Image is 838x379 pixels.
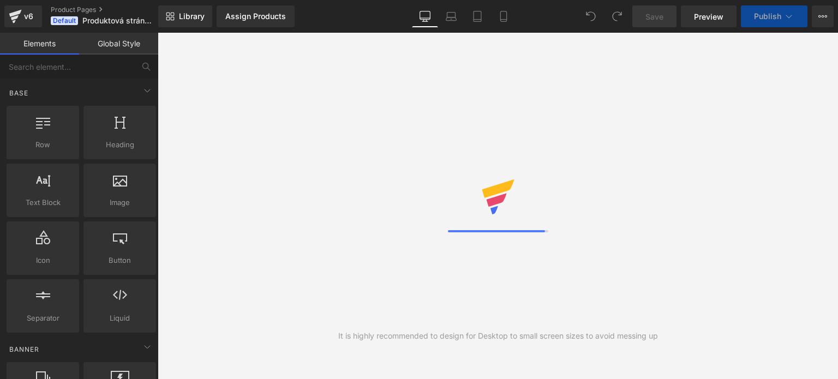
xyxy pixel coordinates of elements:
a: v6 [4,5,42,27]
div: v6 [22,9,35,23]
span: Liquid [87,312,153,324]
button: More [812,5,834,27]
span: Save [645,11,663,22]
span: Image [87,197,153,208]
span: Publish [754,12,781,21]
div: Assign Products [225,12,286,21]
span: Button [87,255,153,266]
button: Undo [580,5,602,27]
span: Produktová stránka - AKTUÁLNÍ [82,16,155,25]
a: Preview [681,5,737,27]
span: Icon [10,255,76,266]
button: Redo [606,5,628,27]
button: Publish [741,5,807,27]
span: Base [8,88,29,98]
a: New Library [158,5,212,27]
div: It is highly recommended to design for Desktop to small screen sizes to avoid messing up [338,330,658,342]
span: Text Block [10,197,76,208]
a: Mobile [490,5,517,27]
a: Global Style [79,33,158,55]
span: Separator [10,312,76,324]
a: Laptop [438,5,464,27]
span: Row [10,139,76,151]
a: Tablet [464,5,490,27]
span: Default [51,16,78,25]
span: Preview [694,11,723,22]
a: Product Pages [51,5,176,14]
span: Library [179,11,205,21]
span: Banner [8,344,40,354]
span: Heading [87,139,153,151]
a: Desktop [412,5,438,27]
